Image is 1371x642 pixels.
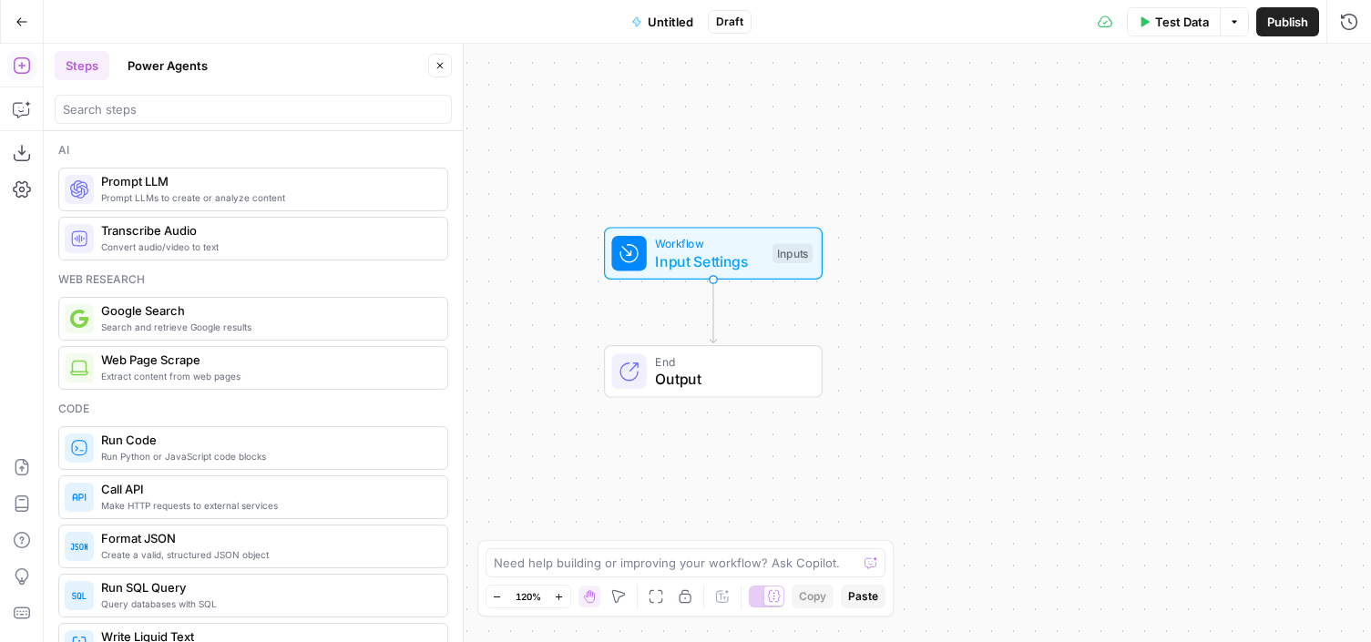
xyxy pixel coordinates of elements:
div: Web research [58,271,448,288]
span: Run Python or JavaScript code blocks [101,449,433,464]
span: Test Data [1155,13,1209,31]
span: Run SQL Query [101,578,433,596]
span: Paste [848,588,878,605]
button: Publish [1256,7,1319,36]
span: Publish [1267,13,1308,31]
span: Prompt LLMs to create or analyze content [101,190,433,205]
span: 120% [516,589,541,604]
button: Steps [55,51,109,80]
span: Input Settings [655,250,763,272]
div: Ai [58,142,448,158]
div: WorkflowInput SettingsInputs [544,227,883,280]
span: Copy [799,588,826,605]
div: EndOutput [544,345,883,398]
g: Edge from start to end [710,280,716,343]
span: End [655,352,803,370]
span: Search and retrieve Google results [101,320,433,334]
span: Extract content from web pages [101,369,433,383]
span: Workflow [655,235,763,252]
span: Google Search [101,301,433,320]
div: Code [58,401,448,417]
span: Draft [716,14,743,30]
div: Inputs [772,243,813,263]
span: Format JSON [101,529,433,547]
button: Power Agents [117,51,219,80]
span: Web Page Scrape [101,351,433,369]
span: Untitled [648,13,693,31]
span: Transcribe Audio [101,221,433,239]
span: Call API [101,480,433,498]
span: Prompt LLM [101,172,433,190]
span: Convert audio/video to text [101,239,433,254]
button: Untitled [620,7,704,36]
button: Copy [792,585,834,608]
input: Search steps [63,100,444,118]
span: Make HTTP requests to external services [101,498,433,513]
button: Paste [841,585,885,608]
span: Create a valid, structured JSON object [101,547,433,562]
span: Output [655,368,803,390]
span: Run Code [101,431,433,449]
span: Query databases with SQL [101,596,433,611]
button: Test Data [1127,7,1220,36]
